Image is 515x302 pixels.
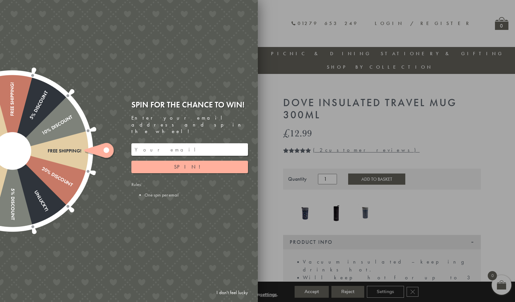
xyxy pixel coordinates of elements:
li: One spin per email [145,192,248,198]
span: Spin! [174,163,205,170]
div: Free shipping! [12,148,81,154]
div: Spin for the chance to win! [131,100,248,110]
div: 10% Discount [11,114,73,153]
input: Your email [131,143,248,156]
div: 5% Discount [10,90,49,152]
div: Rules: [131,181,248,198]
div: 20% Discount [11,149,73,188]
div: Enter your email address and spin the wheel! [131,115,248,135]
div: Free shipping! [10,82,15,151]
button: Spin! [131,161,248,173]
a: I don't feel lucky [213,287,251,299]
div: Unlucky! [10,150,49,212]
div: 5% Discount [10,151,15,220]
